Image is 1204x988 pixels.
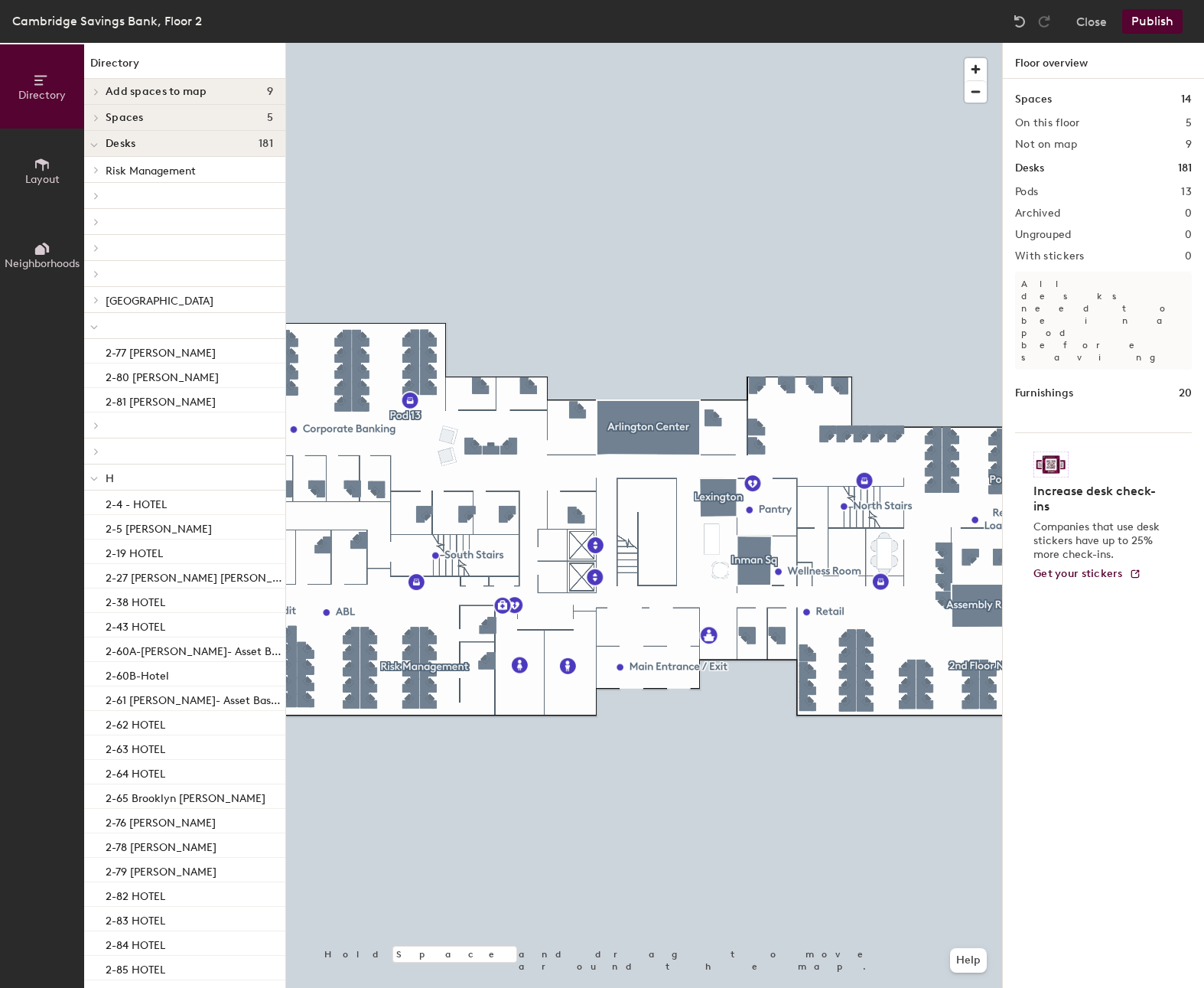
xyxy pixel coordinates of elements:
p: 2-83 HOTEL [106,910,165,928]
p: 2-78 [PERSON_NAME] [106,836,216,854]
span: Layout [25,173,60,186]
p: 2-5 [PERSON_NAME] [106,518,212,536]
p: 2-79 [PERSON_NAME] [106,861,216,879]
button: Close [1076,9,1107,34]
span: Desks [106,138,135,150]
span: Directory [18,89,66,102]
p: Companies that use desk stickers have up to 25% more check-ins. [1033,520,1164,562]
p: 2-4 - HOTEL [106,494,167,511]
span: Risk Management [106,165,196,178]
p: 2-85 HOTEL [106,959,165,977]
p: 2-81 [PERSON_NAME] [106,391,216,409]
h2: 5 [1186,117,1192,129]
p: 2-76 [PERSON_NAME] [106,812,216,830]
h2: Archived [1015,207,1060,220]
p: 2-80 [PERSON_NAME] [106,367,219,384]
p: 2-38 HOTEL [106,592,165,609]
span: H [106,472,114,485]
h2: 13 [1181,186,1192,198]
p: 2-61 [PERSON_NAME]- Asset Based Lending [106,690,282,707]
button: Publish [1122,9,1183,34]
h2: 0 [1185,207,1192,220]
h1: 20 [1179,385,1192,402]
img: Undo [1012,14,1027,29]
div: Cambridge Savings Bank, Floor 2 [12,11,202,31]
h1: Furnishings [1015,385,1073,402]
h1: Floor overview [1003,43,1204,79]
span: Add spaces to map [106,86,207,98]
h2: Ungrouped [1015,229,1072,241]
h2: 0 [1185,229,1192,241]
img: Redo [1036,14,1052,29]
h2: Pods [1015,186,1038,198]
p: 2-63 HOTEL [106,739,165,756]
span: 5 [267,112,273,124]
p: 2-27 [PERSON_NAME] [PERSON_NAME] [106,567,282,585]
p: 2-82 HOTEL [106,885,165,903]
h1: Directory [84,55,285,79]
p: 2-84 HOTEL [106,934,165,952]
h2: With stickers [1015,250,1085,262]
h1: 181 [1178,160,1192,177]
h1: Spaces [1015,91,1052,108]
span: Get your stickers [1033,567,1123,580]
p: 2-19 HOTEL [106,543,163,560]
span: 181 [259,138,273,150]
span: Neighborhoods [5,257,80,270]
h1: 14 [1181,91,1192,108]
button: Help [950,948,987,973]
h2: 0 [1185,250,1192,262]
img: Sticker logo [1033,452,1069,478]
span: Spaces [106,112,144,124]
h2: On this floor [1015,117,1080,129]
p: All desks need to be in a pod before saving [1015,272,1192,370]
h4: Increase desk check-ins [1033,484,1164,514]
a: Get your stickers [1033,568,1141,581]
p: 2-43 HOTEL [106,616,165,634]
h2: Not on map [1015,139,1077,151]
p: 2-64 HOTEL [106,763,165,781]
p: 2-60B-Hotel [106,665,169,683]
p: 2-60A-[PERSON_NAME]- Asset Based Lending [106,641,282,658]
h2: 9 [1186,139,1192,151]
span: 9 [267,86,273,98]
p: 2-65 Brooklyn [PERSON_NAME] [106,787,265,805]
p: 2-62 HOTEL [106,714,165,732]
h1: Desks [1015,160,1044,177]
p: 2-77 [PERSON_NAME] [106,342,216,360]
span: [GEOGRAPHIC_DATA] [106,295,213,308]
